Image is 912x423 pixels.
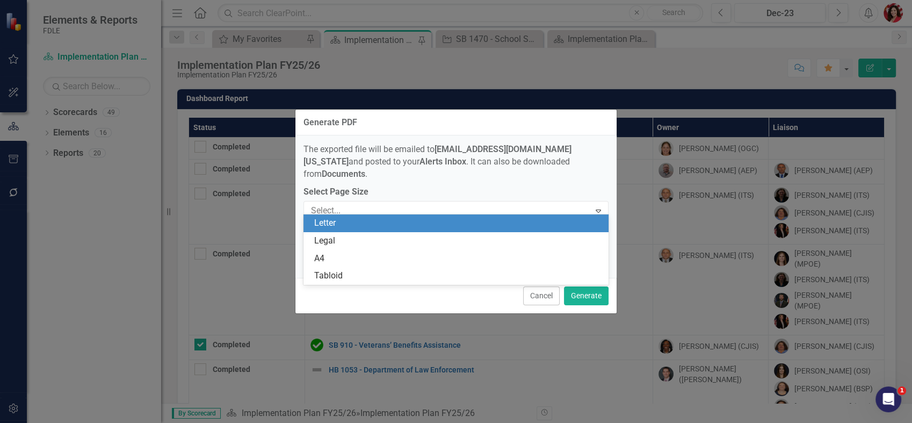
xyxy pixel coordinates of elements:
button: Generate [564,286,609,305]
iframe: Intercom live chat [875,386,901,412]
div: Letter [314,217,602,230]
div: Generate PDF [303,118,357,127]
div: Legal [314,235,602,247]
strong: Alerts Inbox [419,156,466,167]
div: Tabloid [314,270,602,282]
div: A4 [314,253,602,265]
span: 1 [897,386,906,395]
strong: Documents [322,169,365,179]
label: Select Page Size [303,186,609,198]
strong: [EMAIL_ADDRESS][DOMAIN_NAME][US_STATE] [303,144,571,167]
span: The exported file will be emailed to and posted to your . It can also be downloaded from . [303,144,571,179]
button: Cancel [523,286,560,305]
